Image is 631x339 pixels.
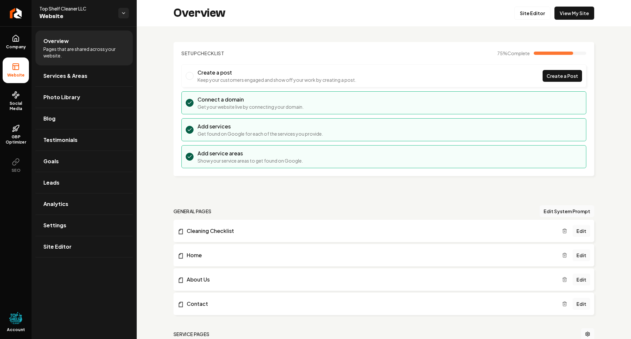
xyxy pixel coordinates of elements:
[43,46,125,59] span: Pages that are shared across your website.
[3,101,29,111] span: Social Media
[35,151,133,172] a: Goals
[547,73,578,79] span: Create a Post
[9,311,22,325] button: Open user button
[43,179,59,187] span: Leads
[5,73,27,78] span: Website
[514,7,550,20] a: Site Editor
[198,157,303,164] p: Show your service areas to get found on Google.
[177,227,562,235] a: Cleaning Checklist
[174,208,212,215] h2: general pages
[35,65,133,86] a: Services & Areas
[3,119,29,150] a: GBP Optimizer
[39,12,113,21] span: Website
[181,50,224,56] h2: Checklist
[43,72,87,80] span: Services & Areas
[7,327,25,332] span: Account
[198,77,356,83] p: Keep your customers engaged and show off your work by creating a post.
[3,134,29,145] span: GBP Optimizer
[3,29,29,55] a: Company
[573,274,590,285] a: Edit
[573,249,590,261] a: Edit
[177,300,562,308] a: Contact
[43,37,69,45] span: Overview
[198,123,323,130] h3: Add services
[43,221,66,229] span: Settings
[3,86,29,117] a: Social Media
[198,130,323,137] p: Get found on Google for each of the services you provide.
[9,311,22,325] img: Ethan Hormann
[35,87,133,108] a: Photo Library
[554,7,594,20] a: View My Site
[3,153,29,178] button: SEO
[573,225,590,237] a: Edit
[43,157,59,165] span: Goals
[573,298,590,310] a: Edit
[198,103,304,110] p: Get your website live by connecting your domain.
[10,8,22,18] img: Rebolt Logo
[198,96,304,103] h3: Connect a domain
[174,7,225,20] h2: Overview
[543,70,582,82] a: Create a Post
[540,205,594,217] button: Edit System Prompt
[39,5,113,12] span: Top Shelf Cleaner LLC
[9,168,23,173] span: SEO
[507,50,530,56] span: Complete
[177,276,562,283] a: About Us
[35,129,133,150] a: Testimonials
[43,93,80,101] span: Photo Library
[35,236,133,257] a: Site Editor
[43,243,72,251] span: Site Editor
[43,136,78,144] span: Testimonials
[43,200,68,208] span: Analytics
[35,215,133,236] a: Settings
[35,108,133,129] a: Blog
[181,50,197,56] span: Setup
[35,193,133,215] a: Analytics
[43,115,56,123] span: Blog
[177,251,562,259] a: Home
[198,149,303,157] h3: Add service areas
[497,50,530,56] span: 75 %
[174,331,210,337] h2: Service Pages
[35,172,133,193] a: Leads
[3,44,29,50] span: Company
[198,69,356,77] h3: Create a post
